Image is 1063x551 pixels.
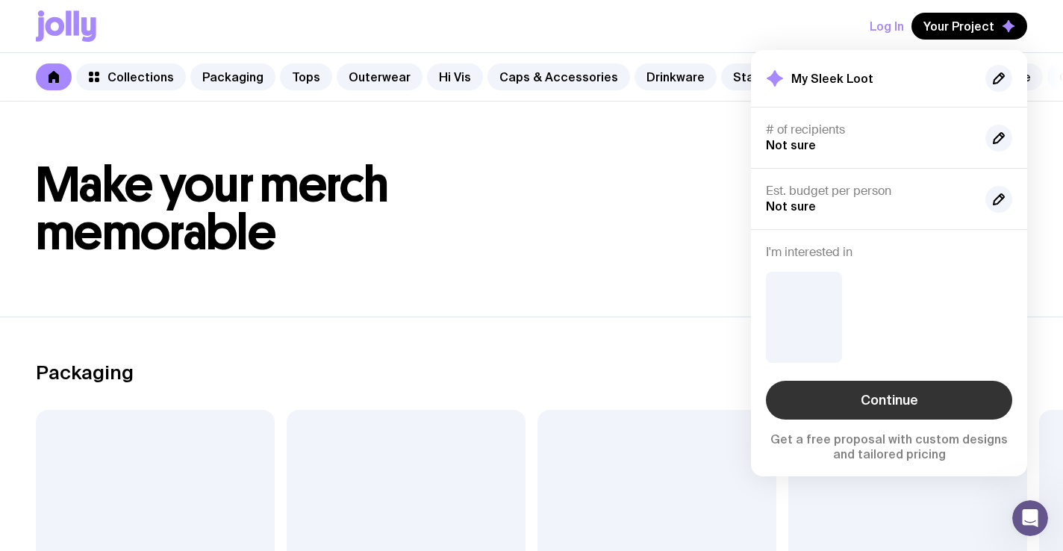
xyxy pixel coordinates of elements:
button: Log In [870,13,904,40]
a: Tops [280,63,332,90]
h4: I'm interested in [766,245,1012,260]
a: Stationery [721,63,806,90]
h2: My Sleek Loot [791,71,873,86]
span: Your Project [923,19,994,34]
a: Packaging [190,63,275,90]
a: Caps & Accessories [487,63,630,90]
h2: Packaging [36,361,134,384]
h4: Est. budget per person [766,184,973,199]
a: Outerwear [337,63,423,90]
a: Collections [76,63,186,90]
a: Hi Vis [427,63,483,90]
iframe: Intercom live chat [1012,500,1048,536]
h4: # of recipients [766,122,973,137]
p: Get a free proposal with custom designs and tailored pricing [766,432,1012,461]
span: Not sure [766,199,816,213]
a: Drinkware [635,63,717,90]
span: Make your merch memorable [36,155,389,262]
a: Continue [766,381,1012,420]
button: Your Project [911,13,1027,40]
span: Collections [107,69,174,84]
span: Not sure [766,138,816,152]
